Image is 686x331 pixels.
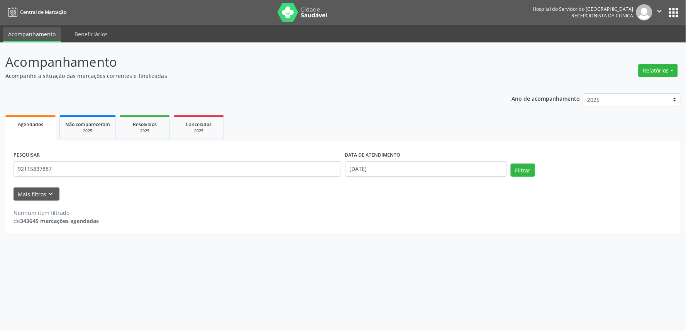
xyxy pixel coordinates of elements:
[125,128,164,134] div: 2025
[3,27,61,42] a: Acompanhamento
[69,27,113,41] a: Beneficiários
[20,217,99,225] strong: 343645 marcações agendadas
[345,161,507,177] input: Selecione um intervalo
[186,121,212,128] span: Cancelados
[639,64,678,77] button: Relatórios
[20,9,66,15] span: Central de Marcação
[512,93,580,103] p: Ano de acompanhamento
[65,128,110,134] div: 2025
[14,209,99,217] div: Nenhum item filtrado
[656,7,664,15] i: 
[511,164,535,177] button: Filtrar
[14,149,40,161] label: PESQUISAR
[5,6,66,19] a: Central de Marcação
[47,190,55,198] i: keyboard_arrow_down
[14,161,341,177] input: Nome, código do beneficiário ou CPF
[180,128,218,134] div: 2025
[18,121,43,128] span: Agendados
[65,121,110,128] span: Não compareceram
[14,187,59,201] button: Mais filtroskeyboard_arrow_down
[636,4,652,20] img: img
[345,149,401,161] label: DATA DE ATENDIMENTO
[652,4,667,20] button: 
[14,217,99,225] div: de
[133,121,157,128] span: Resolvidos
[5,72,478,80] p: Acompanhe a situação das marcações correntes e finalizadas
[5,52,478,72] p: Acompanhamento
[572,12,633,19] span: Recepcionista da clínica
[667,6,681,19] button: apps
[533,6,633,12] div: Hospital do Servidor do [GEOGRAPHIC_DATA]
